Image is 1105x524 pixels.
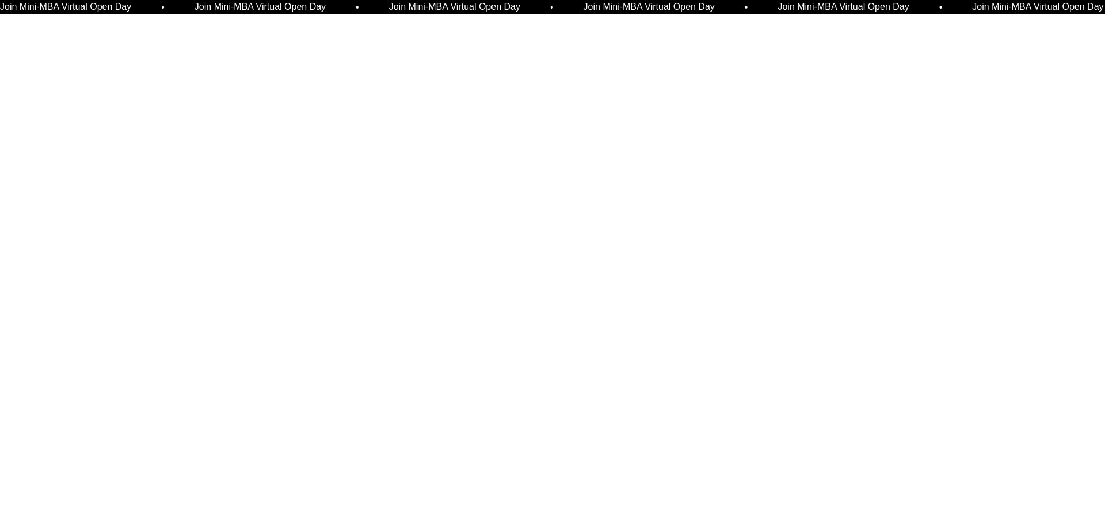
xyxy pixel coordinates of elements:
[355,3,359,12] span: •
[550,3,553,12] span: •
[939,3,942,12] span: •
[161,3,164,12] span: •
[744,3,748,12] span: •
